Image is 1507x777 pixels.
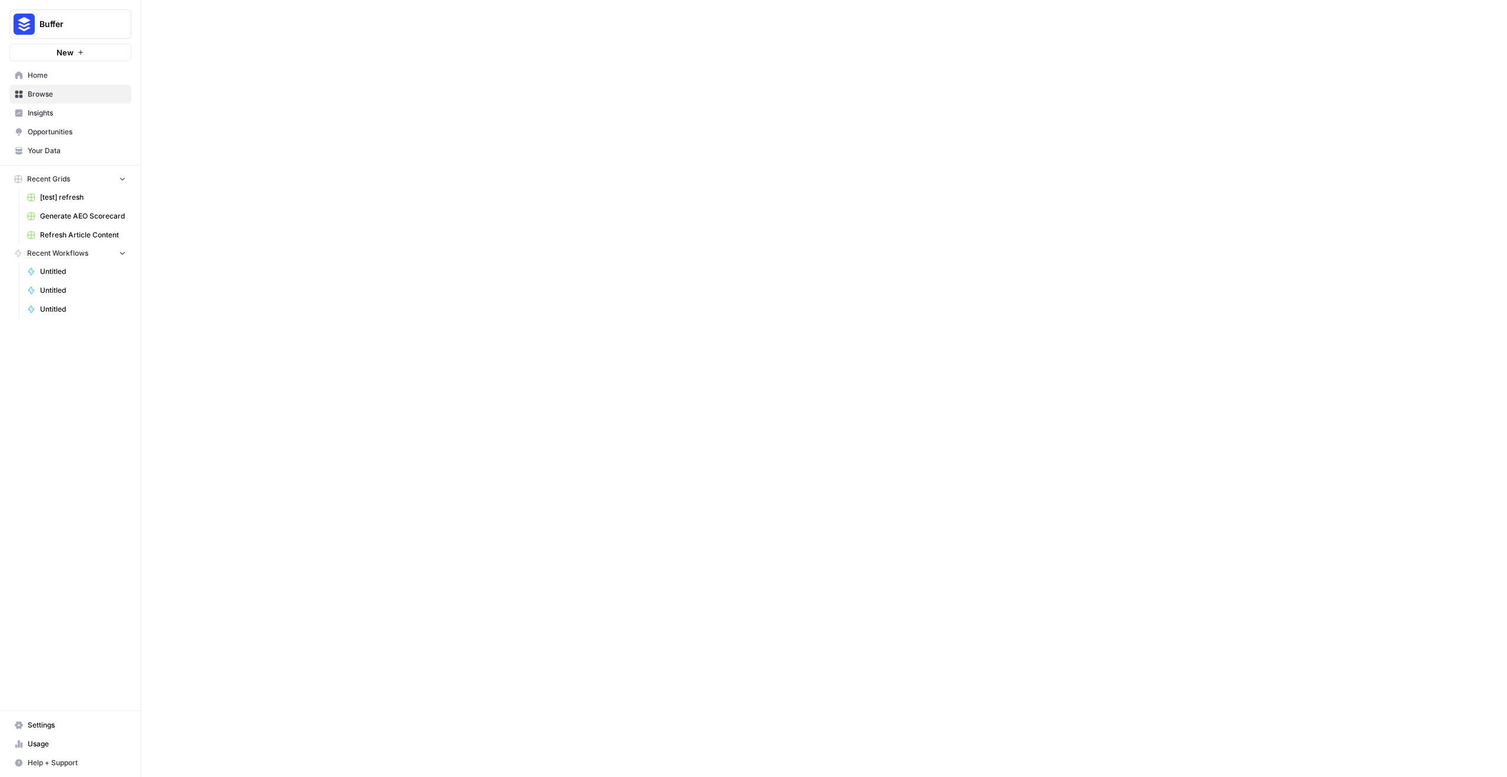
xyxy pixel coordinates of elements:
span: Settings [28,720,126,730]
a: Home [9,66,131,85]
span: Browse [28,89,126,100]
a: Usage [9,735,131,753]
a: Browse [9,85,131,104]
button: Recent Grids [9,170,131,188]
span: Recent Workflows [27,248,88,259]
span: Usage [28,739,126,749]
span: Untitled [40,285,126,296]
button: Recent Workflows [9,244,131,262]
span: [test] refresh [40,192,126,203]
a: Untitled [22,262,131,281]
button: New [9,44,131,61]
a: Untitled [22,281,131,300]
span: Untitled [40,266,126,277]
span: Refresh Article Content [40,230,126,240]
span: Untitled [40,304,126,315]
a: Untitled [22,300,131,319]
button: Workspace: Buffer [9,9,131,39]
a: Insights [9,104,131,123]
span: Your Data [28,146,126,156]
img: Buffer Logo [14,14,35,35]
a: Your Data [9,141,131,160]
button: Help + Support [9,753,131,772]
span: Help + Support [28,758,126,768]
span: Opportunities [28,127,126,137]
span: New [57,47,74,58]
a: Opportunities [9,123,131,141]
a: Refresh Article Content [22,226,131,244]
a: [test] refresh [22,188,131,207]
span: Recent Grids [27,174,70,184]
span: Generate AEO Scorecard [40,211,126,221]
a: Generate AEO Scorecard [22,207,131,226]
span: Home [28,70,126,81]
a: Settings [9,716,131,735]
span: Buffer [39,18,111,30]
span: Insights [28,108,126,118]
